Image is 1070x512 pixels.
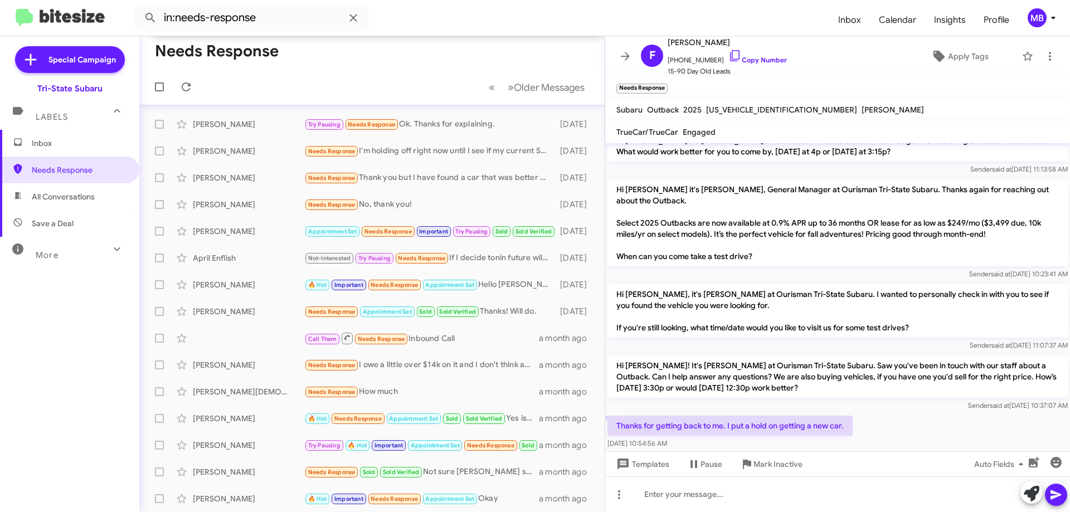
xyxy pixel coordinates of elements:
span: Sold [495,228,508,235]
div: If I decide tonin future will let you know [304,252,555,265]
div: April Enflish [193,252,304,264]
div: [DATE] [555,279,596,290]
div: [PERSON_NAME] [193,226,304,237]
span: F [649,47,655,65]
div: a month ago [539,386,596,397]
span: Sold [446,415,459,422]
button: Auto Fields [965,454,1037,474]
div: Inbound Call [304,331,539,345]
div: a month ago [539,413,596,424]
span: [US_VEHICLE_IDENTIFICATION_NUMBER] [706,105,857,115]
span: Inbox [32,138,127,149]
span: 🔥 Hot [348,442,367,449]
div: a month ago [539,466,596,477]
div: We have a meeting scheduled for 11AM [DATE]. [304,439,539,452]
span: Sold [522,442,534,449]
span: said at [990,401,1009,409]
h1: Needs Response [155,42,279,60]
span: Try Pausing [358,255,391,262]
span: Try Pausing [308,121,341,128]
span: Save a Deal [32,218,74,229]
span: Needs Response [364,228,412,235]
div: Yes is that okay [304,412,539,425]
span: All Conversations [32,191,95,202]
span: 🔥 Hot [308,415,327,422]
button: Next [501,76,591,99]
div: [PERSON_NAME] [193,306,304,317]
div: How much [304,386,539,398]
span: said at [992,165,1011,173]
span: Subaru [616,105,643,115]
button: MB [1018,8,1058,27]
div: [DATE] [555,172,596,183]
span: Inbox [829,4,870,36]
span: Sold Verified [466,415,503,422]
span: Not-Interested [308,255,351,262]
span: Special Campaign [48,54,116,65]
a: Calendar [870,4,925,36]
span: Mark Inactive [753,454,802,474]
p: Hi [PERSON_NAME] it's [PERSON_NAME] at Ourisman Tri-State Subaru. Thanks again for reaching out a... [607,130,1068,162]
span: Engaged [683,127,716,137]
div: [PERSON_NAME] [193,466,304,477]
span: Appointment Set [389,415,438,422]
button: Mark Inactive [731,454,811,474]
span: Sender [DATE] 11:07:37 AM [970,341,1068,349]
div: a month ago [539,493,596,504]
div: a month ago [539,333,596,344]
span: 2025 [683,105,702,115]
span: Profile [975,4,1018,36]
span: Needs Response [32,164,127,175]
span: Needs Response [398,255,445,262]
span: More [36,250,59,260]
span: Appointment Set [363,308,412,315]
div: Thanks! Will do. [304,305,555,318]
div: Tri-State Subaru [37,83,103,94]
span: 15-90 Day Old Leads [668,66,787,77]
div: [PERSON_NAME] [193,359,304,370]
div: [PERSON_NAME] [193,493,304,504]
div: Okay [304,493,539,505]
span: Sold Verified [383,469,420,476]
span: Sold Verified [439,308,476,315]
button: Previous [482,76,502,99]
p: Hi [PERSON_NAME]! It's [PERSON_NAME] at Ourisman Tri-State Subaru. Saw you've been in touch with ... [607,355,1068,398]
div: [DATE] [555,199,596,210]
p: Hi [PERSON_NAME] it's [PERSON_NAME], General Manager at Ourisman Tri-State Subaru. Thanks again f... [607,179,1068,266]
span: Insights [925,4,975,36]
span: Auto Fields [974,454,1028,474]
span: Sender [DATE] 10:37:07 AM [968,401,1068,409]
span: Appointment Set [411,442,460,449]
span: « [489,80,495,94]
span: [PERSON_NAME] [862,105,924,115]
div: [DATE] [555,306,596,317]
span: said at [991,270,1010,278]
div: a month ago [539,359,596,370]
div: [DATE] [555,145,596,157]
span: Pause [701,454,722,474]
span: Appointment Set [308,228,357,235]
span: Sold Verified [515,228,552,235]
div: I'm holding off right now until I see if my current Subaru doesn't continue to have problems afte... [304,145,555,158]
span: Older Messages [514,81,585,94]
span: Labels [36,112,68,122]
div: [PERSON_NAME] [193,199,304,210]
div: Ok. Thanks for explaining. [304,118,555,131]
a: Special Campaign [15,46,125,73]
div: [DATE] [555,226,596,237]
span: Apply Tags [948,46,989,66]
span: Important [334,495,363,503]
div: I owe a little over $14k on it and I don't think anyone would buy it for that amount [304,359,539,372]
span: Sender [DATE] 10:23:41 AM [969,270,1068,278]
span: Sold [363,469,376,476]
button: Pause [678,454,731,474]
span: Templates [614,454,669,474]
span: » [508,80,514,94]
span: Outback [647,105,679,115]
span: [DATE] 10:54:56 AM [607,439,667,447]
p: Thanks for getting back to me. I put a hold on getting a new car. [607,416,853,436]
span: Needs Response [308,201,356,208]
span: Needs Response [308,148,356,155]
span: Important [374,442,403,449]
